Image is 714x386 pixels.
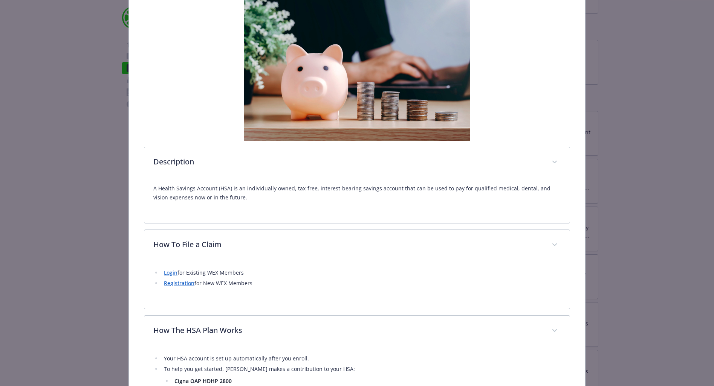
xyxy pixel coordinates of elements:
[153,184,561,202] p: A Health Savings Account (HSA) is an individually owned, tax-free, interest-bearing savings accou...
[164,269,177,276] a: Login
[144,316,570,346] div: How The HSA Plan Works
[144,230,570,261] div: How To File a Claim
[144,178,570,223] div: Description
[162,354,561,363] li: Your HSA account is set up automatically after you enroll.
[162,268,561,277] li: for Existing WEX Members
[162,279,561,288] li: for New WEX Members
[144,261,570,309] div: How To File a Claim
[144,147,570,178] div: Description
[174,377,232,384] strong: Cigna OAP HDHP 2800
[153,156,543,167] p: Description
[153,325,543,336] p: How The HSA Plan Works
[153,239,543,250] p: How To File a Claim
[164,280,194,287] a: Registration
